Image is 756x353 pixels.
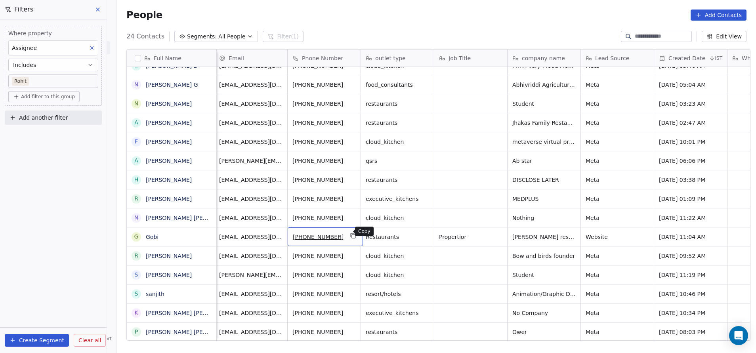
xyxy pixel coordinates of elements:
[146,139,192,145] a: [PERSON_NAME]
[263,31,304,42] button: Filter(1)
[659,176,722,184] span: [DATE] 03:38 PM
[134,214,138,222] div: N
[449,54,471,62] span: Job Title
[219,214,283,222] span: [EMAIL_ADDRESS][DOMAIN_NAME]
[146,253,192,259] a: [PERSON_NAME]
[654,50,727,67] div: Created DateIST
[366,81,429,89] span: food_consultants
[439,233,502,241] span: Propertior
[134,99,138,108] div: N
[586,195,649,203] span: Meta
[512,157,576,165] span: Ab star
[146,234,158,240] a: Gobi
[586,233,649,241] span: Website
[293,233,344,241] span: [PHONE_NUMBER]
[219,233,283,241] span: [EMAIL_ADDRESS][DOMAIN_NAME]
[135,271,138,279] div: s
[127,67,217,341] div: grid
[586,176,649,184] span: Meta
[512,309,576,317] span: No Company
[292,290,356,298] span: [PHONE_NUMBER]
[659,214,722,222] span: [DATE] 11:22 AM
[134,309,138,317] div: K
[229,54,244,62] span: Email
[302,54,343,62] span: Phone Number
[512,81,576,89] span: Abhivriddi Agriculture and [PERSON_NAME] life sciences Pvt Ltd
[134,195,138,203] div: R
[715,55,723,61] span: IST
[134,252,138,260] div: R
[691,10,746,21] button: Add Contacts
[512,119,576,127] span: Jhakas Family Restaurant
[219,290,283,298] span: [EMAIL_ADDRESS][DOMAIN_NAME]
[292,176,356,184] span: [PHONE_NUMBER]
[586,157,649,165] span: Meta
[292,81,356,89] span: [PHONE_NUMBER]
[292,271,356,279] span: [PHONE_NUMBER]
[586,328,649,336] span: Meta
[146,120,192,126] a: [PERSON_NAME]
[292,195,356,203] span: [PHONE_NUMBER]
[512,252,576,260] span: Bow and birds founder
[127,50,216,67] div: Full Name
[659,100,722,108] span: [DATE] 03:23 AM
[659,138,722,146] span: [DATE] 10:01 PM
[292,100,356,108] span: [PHONE_NUMBER]
[146,272,192,278] a: [PERSON_NAME]
[292,157,356,165] span: [PHONE_NUMBER]
[135,137,138,146] div: F
[154,54,181,62] span: Full Name
[146,101,192,107] a: [PERSON_NAME]
[659,271,722,279] span: [DATE] 11:19 PM
[366,176,429,184] span: restaurants
[366,328,429,336] span: restaurants
[219,157,283,165] span: [PERSON_NAME][EMAIL_ADDRESS][PERSON_NAME][DOMAIN_NAME]
[512,233,576,241] span: [PERSON_NAME] restaurant and sweets
[292,119,356,127] span: [PHONE_NUMBER]
[512,290,576,298] span: Animation/Graphic Design
[358,228,370,235] p: Copy
[586,214,649,222] span: Meta
[522,54,565,62] span: company name
[146,196,192,202] a: [PERSON_NAME]
[146,215,240,221] a: [PERSON_NAME] [PERSON_NAME]
[288,50,361,67] div: Phone Number
[512,100,576,108] span: Student
[659,119,722,127] span: [DATE] 02:47 AM
[702,31,746,42] button: Edit View
[219,328,283,336] span: [EMAIL_ADDRESS][DOMAIN_NAME]
[586,252,649,260] span: Meta
[659,252,722,260] span: [DATE] 09:52 AM
[366,138,429,146] span: cloud_kitchen
[366,252,429,260] span: cloud_kitchen
[219,176,283,184] span: [EMAIL_ADDRESS][DOMAIN_NAME]
[146,177,192,183] a: [PERSON_NAME]
[366,214,429,222] span: cloud_kitchen
[659,328,722,336] span: [DATE] 08:03 PM
[219,271,283,279] span: [PERSON_NAME][EMAIL_ADDRESS][DOMAIN_NAME]
[512,328,576,336] span: Ower
[219,81,283,89] span: [EMAIL_ADDRESS][DOMAIN_NAME]
[729,326,748,345] div: Open Intercom Messenger
[586,100,649,108] span: Meta
[659,157,722,165] span: [DATE] 06:06 PM
[218,32,245,41] span: All People
[219,195,283,203] span: [EMAIL_ADDRESS][DOMAIN_NAME]
[134,156,138,165] div: A
[659,290,722,298] span: [DATE] 10:46 PM
[508,50,580,67] div: company name
[146,310,240,316] a: [PERSON_NAME] [PERSON_NAME]
[434,50,507,67] div: Job Title
[146,82,198,88] a: [PERSON_NAME] G
[135,290,138,298] div: s
[512,214,576,222] span: Nothing
[219,309,283,317] span: [EMAIL_ADDRESS][DOMAIN_NAME]
[595,54,629,62] span: Lead Source
[146,329,240,335] a: [PERSON_NAME] [PERSON_NAME]
[366,290,429,298] span: resort/hotels
[366,100,429,108] span: restaurants
[366,195,429,203] span: executive_kitchens
[219,100,283,108] span: [EMAIL_ADDRESS][DOMAIN_NAME]
[366,271,429,279] span: cloud_kitchen
[375,54,406,62] span: outlet type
